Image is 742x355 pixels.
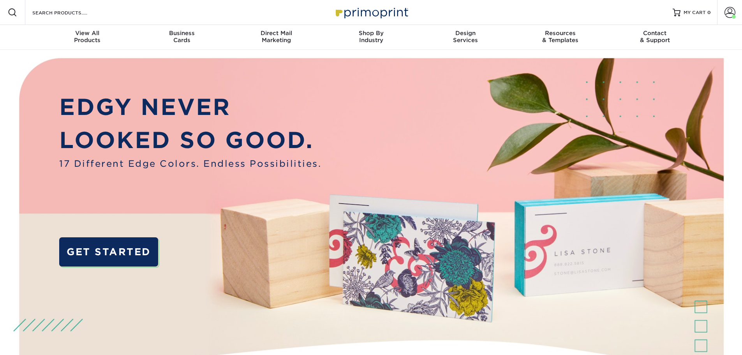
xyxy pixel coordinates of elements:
input: SEARCH PRODUCTS..... [32,8,108,17]
div: Industry [324,30,418,44]
span: Design [418,30,513,37]
div: & Support [608,30,702,44]
p: LOOKED SO GOOD. [59,124,321,157]
a: Direct MailMarketing [229,25,324,50]
span: Contact [608,30,702,37]
span: 0 [707,10,711,15]
span: Shop By [324,30,418,37]
a: View AllProducts [40,25,135,50]
div: Marketing [229,30,324,44]
span: Business [134,30,229,37]
span: 17 Different Edge Colors. Endless Possibilities. [59,157,321,170]
span: Direct Mail [229,30,324,37]
div: Products [40,30,135,44]
span: Resources [513,30,608,37]
span: MY CART [684,9,706,16]
p: EDGY NEVER [59,90,321,124]
a: BusinessCards [134,25,229,50]
span: View All [40,30,135,37]
div: Cards [134,30,229,44]
div: & Templates [513,30,608,44]
a: Contact& Support [608,25,702,50]
a: Shop ByIndustry [324,25,418,50]
a: DesignServices [418,25,513,50]
a: Resources& Templates [513,25,608,50]
div: Services [418,30,513,44]
a: GET STARTED [59,237,158,267]
img: Primoprint [332,4,410,21]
